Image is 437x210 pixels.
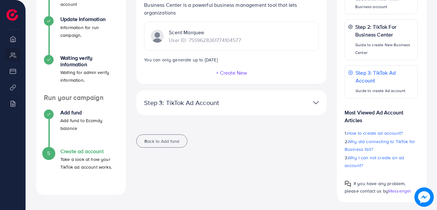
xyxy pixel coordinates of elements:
button: Back to Add fund [136,134,187,148]
span: Messenger [388,188,411,194]
p: Information for run campaign. [60,24,118,39]
p: Step 2: TikTok For Business Center [355,23,414,38]
h4: Waiting verify information [60,55,118,67]
h4: Add fund [60,110,118,116]
span: 5 [47,150,50,157]
img: image [414,187,434,207]
p: Step 3: TikTok Ad Account [356,69,414,84]
li: Update Information [36,16,126,55]
p: Scent Marquee [169,28,241,36]
img: TikTok partner [151,30,164,43]
p: 3. [345,154,418,169]
span: Back to Add fund [144,138,179,144]
p: User ID: 7559628361774104577 [169,36,241,44]
p: Waiting for admin verify information. [60,68,118,84]
li: Add fund [36,110,126,148]
img: Popup guide [345,181,351,187]
small: You can only generate up to [DATE] [144,57,217,63]
p: Add fund to Ecomdy balance [60,117,118,132]
li: Create ad account [36,148,126,187]
span: If you have any problem, please contact us by [345,180,406,194]
span: How to create ad account? [347,130,403,136]
p: Step 3: TikTok Ad Account [144,99,257,107]
h4: Run your campaign [36,94,126,102]
span: Why I can not create an ad account? [345,154,404,169]
h4: Create ad account [60,148,118,154]
p: Guide to create New Business Center [355,41,414,57]
p: Take a look at how your TikTok ad account works. [60,155,118,171]
span: Why did connecting to TikTok for Business fail? [345,138,415,152]
p: Most Viewed Ad Account Articles [345,103,418,124]
p: 1. [345,129,418,137]
button: + Create New [216,70,247,76]
img: TikTok partner [313,98,319,107]
img: logo [6,9,18,21]
p: Guide to create Ad account [356,87,414,95]
p: Business Center is a powerful business management tool that lets organizations [144,1,319,16]
h4: Update Information [60,16,118,22]
li: Waiting verify information [36,55,126,94]
p: 2. [345,138,418,153]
